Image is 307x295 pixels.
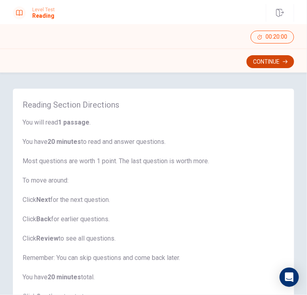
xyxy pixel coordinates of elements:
[36,235,58,242] b: Review
[32,7,55,12] span: Level Test
[36,215,51,223] b: Back
[247,55,294,68] button: Continue
[48,273,81,281] b: 20 minutes
[48,138,81,145] b: 20 minutes
[280,268,299,287] div: Open Intercom Messenger
[23,98,284,111] h1: Reading Section Directions
[251,31,294,44] button: 00:20:00
[58,118,89,126] b: 1 passage
[266,34,287,40] span: 00:20:00
[36,196,50,204] b: Next
[32,12,55,19] h1: Reading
